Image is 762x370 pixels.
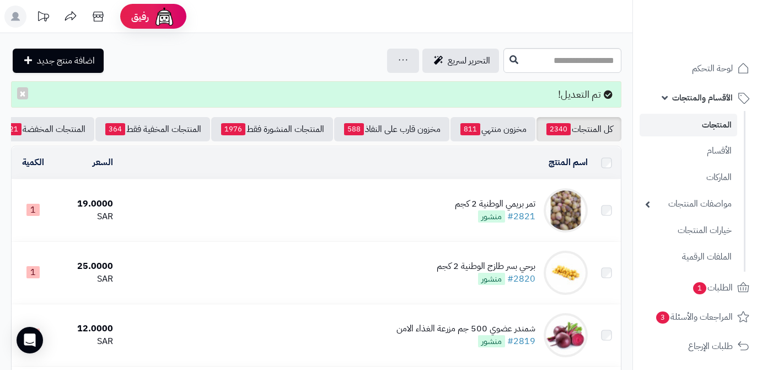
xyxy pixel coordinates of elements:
span: 1976 [221,123,245,135]
a: التحرير لسريع [422,49,499,73]
a: المنتجات المخفية فقط364 [95,117,210,141]
a: #2820 [507,272,535,286]
span: 1 [26,204,40,216]
img: برحي بسر طازج الوطنية 2 كجم [544,251,588,295]
a: طلبات الإرجاع [640,333,755,360]
a: الملفات الرقمية [640,245,737,269]
span: التحرير لسريع [448,54,490,67]
span: 2340 [546,123,571,135]
img: logo-2.png [687,8,752,31]
span: منشور [478,210,505,223]
span: طلبات الإرجاع [688,339,733,354]
a: الماركات [640,166,737,189]
span: رفيق [131,10,149,23]
a: المنتجات [640,114,737,136]
div: شمندر عضوي 500 جم مزرعة الغذاء الامن [396,323,535,335]
span: 811 [460,123,480,135]
a: مخزون قارب على النفاذ588 [334,117,449,141]
a: الطلبات1 [640,274,755,301]
button: × [17,87,28,99]
span: منشور [478,335,505,347]
a: مواصفات المنتجات [640,192,737,216]
span: الطلبات [692,280,733,295]
a: الكمية [22,156,44,169]
a: اضافة منتج جديد [13,49,104,73]
div: برحي بسر طازج الوطنية 2 كجم [437,260,535,273]
div: SAR [59,335,112,348]
a: لوحة التحكم [640,55,755,82]
span: الأقسام والمنتجات [672,90,733,105]
a: خيارات المنتجات [640,219,737,242]
img: شمندر عضوي 500 جم مزرعة الغذاء الامن [544,313,588,357]
a: المراجعات والأسئلة3 [640,304,755,330]
div: 19.0000 [59,198,112,210]
a: الأقسام [640,139,737,163]
div: 25.0000 [59,260,112,273]
a: #2821 [507,210,535,223]
a: اسم المنتج [549,156,588,169]
span: اضافة منتج جديد [37,54,95,67]
div: SAR [59,273,112,286]
a: السعر [93,156,113,169]
div: تم التعديل! [11,81,621,108]
span: 364 [105,123,125,135]
a: المنتجات المنشورة فقط1976 [211,117,333,141]
span: لوحة التحكم [692,61,733,76]
span: 588 [344,123,364,135]
div: SAR [59,210,112,223]
div: 12.0000 [59,323,112,335]
span: 21 [6,123,22,135]
a: #2819 [507,335,535,348]
span: 1 [693,282,707,295]
div: Open Intercom Messenger [17,327,43,353]
img: ai-face.png [153,6,175,28]
span: المراجعات والأسئلة [655,309,733,325]
span: 1 [26,266,40,278]
img: تمر بريمي الوطنية 2 كجم [544,188,588,232]
span: منشور [478,273,505,285]
div: تمر بريمي الوطنية 2 كجم [455,198,535,210]
a: مخزون منتهي811 [450,117,535,141]
a: تحديثات المنصة [29,6,57,30]
a: كل المنتجات2340 [536,117,621,141]
span: 3 [656,311,670,324]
